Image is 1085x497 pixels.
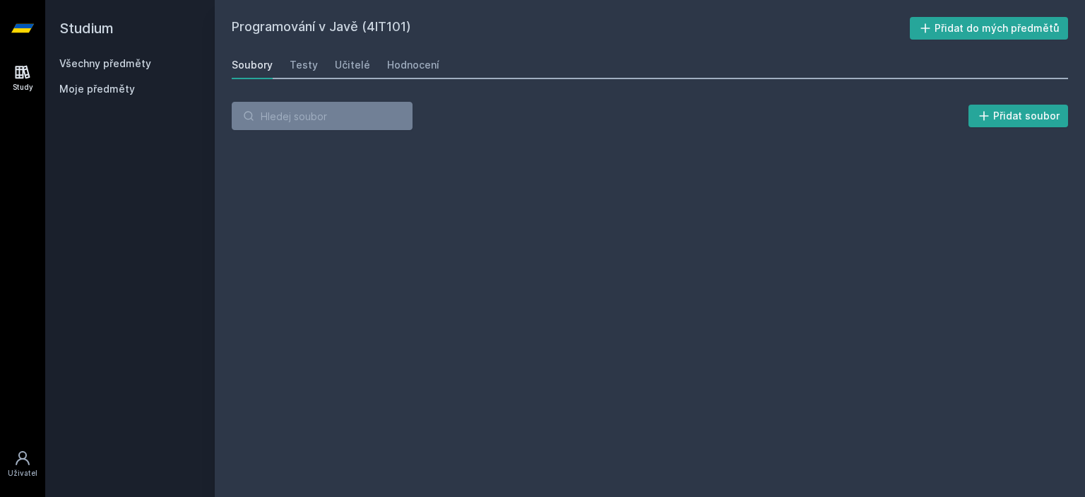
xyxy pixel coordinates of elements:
[290,58,318,72] div: Testy
[13,82,33,93] div: Study
[3,443,42,486] a: Uživatel
[387,51,439,79] a: Hodnocení
[8,468,37,479] div: Uživatel
[59,82,135,96] span: Moje předměty
[910,17,1069,40] button: Přidat do mých předmětů
[290,51,318,79] a: Testy
[59,57,151,69] a: Všechny předměty
[387,58,439,72] div: Hodnocení
[232,51,273,79] a: Soubory
[232,58,273,72] div: Soubory
[232,17,910,40] h2: Programování v Javě (4IT101)
[968,105,1069,127] button: Přidat soubor
[3,57,42,100] a: Study
[335,51,370,79] a: Učitelé
[335,58,370,72] div: Učitelé
[232,102,413,130] input: Hledej soubor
